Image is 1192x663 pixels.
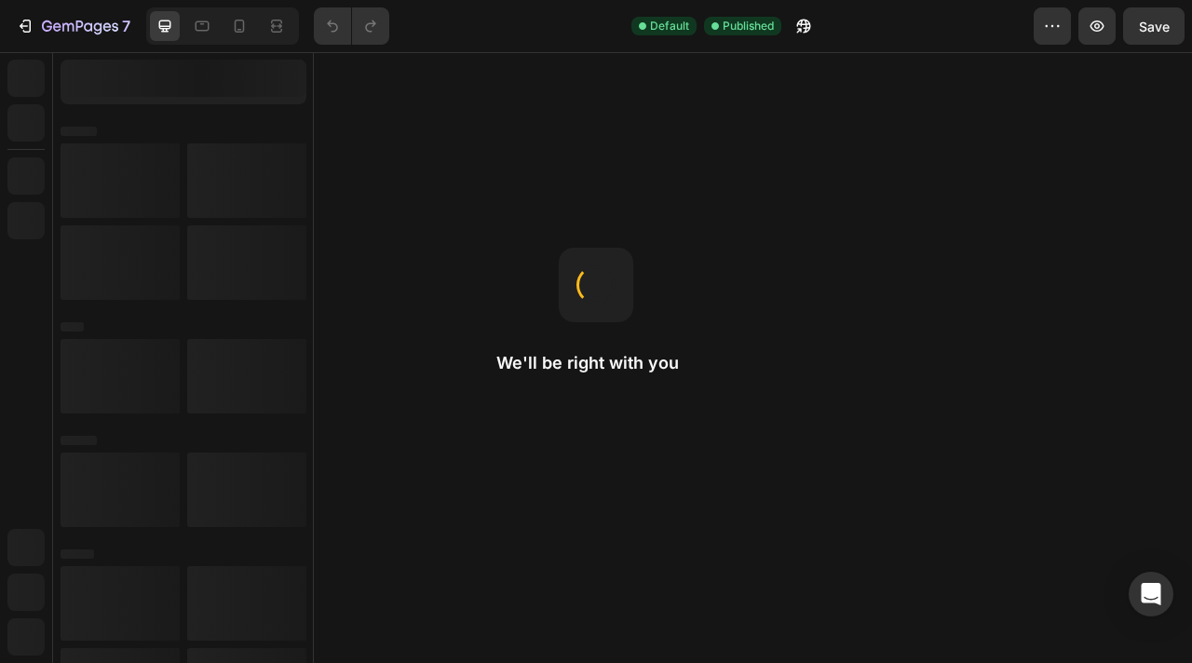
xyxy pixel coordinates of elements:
button: Save [1123,7,1185,45]
span: Save [1139,19,1170,34]
div: Open Intercom Messenger [1129,572,1173,616]
div: Undo/Redo [314,7,389,45]
p: 7 [122,15,130,37]
span: Published [723,18,774,34]
span: Default [650,18,689,34]
button: 7 [7,7,139,45]
h2: We'll be right with you [496,352,696,374]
